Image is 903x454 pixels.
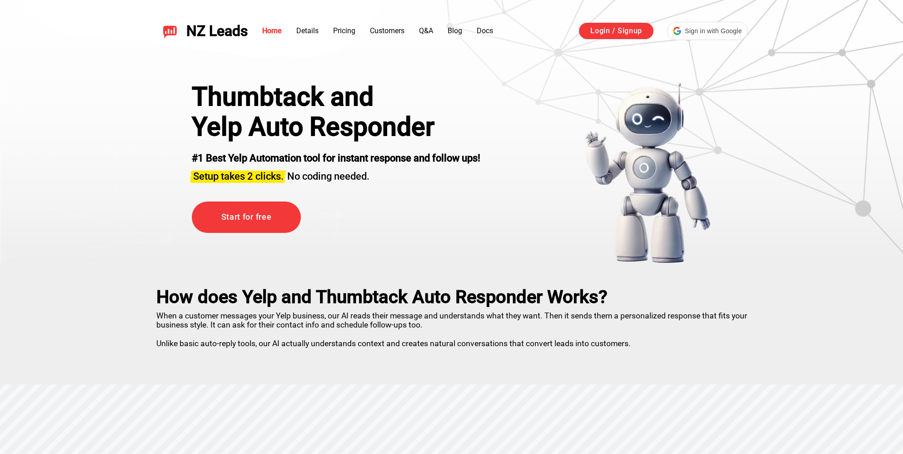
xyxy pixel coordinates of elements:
[579,23,654,39] a: Login / Signup
[448,26,462,35] a: Blog
[262,26,282,35] a: Home
[163,24,177,38] img: NZ Leads logo
[296,26,319,35] a: Details
[370,26,404,35] a: Customers
[192,202,301,233] a: Start for free
[186,23,248,40] span: NZ Leads
[192,112,480,142] h1: Yelp Auto Responder
[419,26,433,35] a: Q&A
[156,287,747,308] h2: How does Yelp and Thumbtack Auto Responder Works?
[333,26,355,35] a: Pricing
[192,165,480,183] h3: No coding needed.
[685,26,742,36] span: Sign in with Google
[156,308,747,348] p: When a customer messages your Yelp business, our AI reads their message and understands what they...
[193,171,284,182] span: Setup takes 2 clicks.
[667,22,748,40] div: Sign in with Google
[192,152,480,164] strong: #1 Best Yelp Automation tool for instant response and follow ups!
[192,82,480,112] div: Thumbtack and
[584,82,711,264] img: yelp bot
[477,26,493,35] a: Docs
